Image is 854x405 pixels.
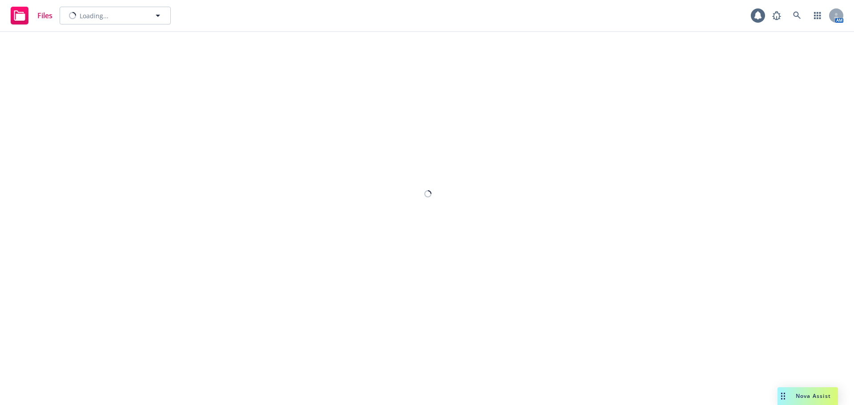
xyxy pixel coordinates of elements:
div: Drag to move [777,387,789,405]
a: Files [7,3,56,28]
span: Files [37,12,52,19]
span: Nova Assist [796,392,831,400]
a: Search [788,7,806,24]
button: Nova Assist [777,387,838,405]
a: Switch app [809,7,826,24]
span: Loading... [80,11,109,20]
a: Report a Bug [768,7,786,24]
button: Loading... [60,7,171,24]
